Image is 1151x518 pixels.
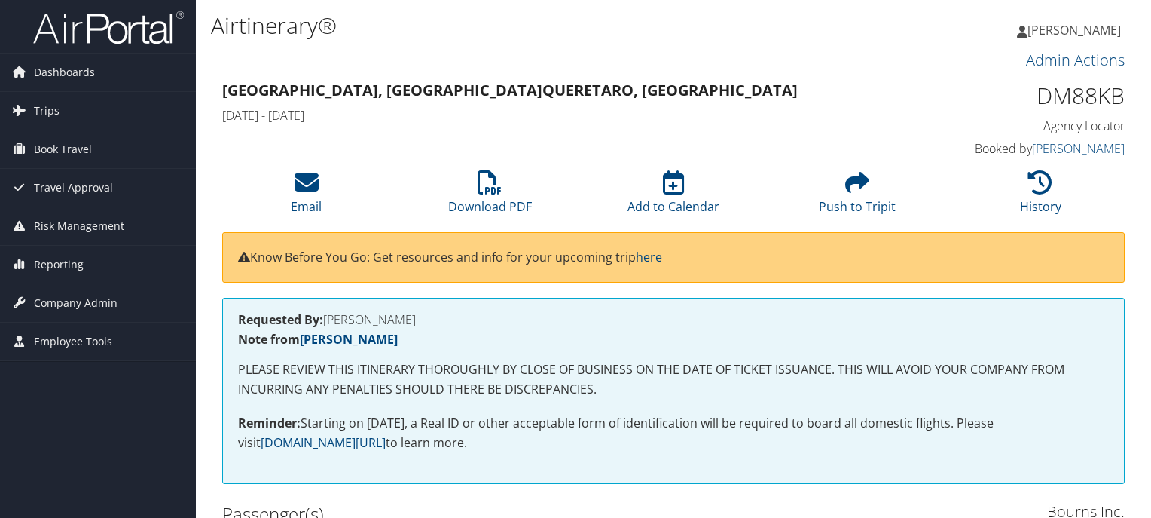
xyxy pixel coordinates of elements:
a: Push to Tripit [819,179,896,215]
h4: [DATE] - [DATE] [222,107,893,124]
strong: Requested By: [238,311,323,328]
h4: Booked by [916,140,1125,157]
strong: Note from [238,331,398,348]
a: [PERSON_NAME] [300,331,398,348]
span: Reporting [34,246,84,284]
h1: Airtinerary® [211,10,828,41]
h4: [PERSON_NAME] [238,314,1109,326]
a: History [1020,179,1061,215]
a: Add to Calendar [627,179,719,215]
p: Starting on [DATE], a Real ID or other acceptable form of identification will be required to boar... [238,414,1109,452]
strong: Reminder: [238,415,301,431]
a: here [636,249,662,265]
strong: [GEOGRAPHIC_DATA], [GEOGRAPHIC_DATA] Queretaro, [GEOGRAPHIC_DATA] [222,80,798,100]
span: Travel Approval [34,169,113,207]
span: Employee Tools [34,323,112,360]
span: [PERSON_NAME] [1027,22,1121,38]
a: [DOMAIN_NAME][URL] [261,434,386,451]
h1: DM88KB [916,80,1125,112]
span: Company Admin [34,284,118,322]
a: Email [291,179,322,215]
span: Book Travel [34,130,92,168]
p: Know Before You Go: Get resources and info for your upcoming trip [238,248,1109,268]
a: [PERSON_NAME] [1017,8,1136,53]
span: Risk Management [34,207,124,245]
img: airportal-logo.png [33,10,184,45]
a: Admin Actions [1026,50,1125,70]
a: [PERSON_NAME] [1032,140,1125,157]
a: Download PDF [448,179,532,215]
span: Dashboards [34,54,95,91]
p: PLEASE REVIEW THIS ITINERARY THOROUGHLY BY CLOSE OF BUSINESS ON THE DATE OF TICKET ISSUANCE. THIS... [238,360,1109,399]
span: Trips [34,92,60,130]
h4: Agency Locator [916,118,1125,134]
